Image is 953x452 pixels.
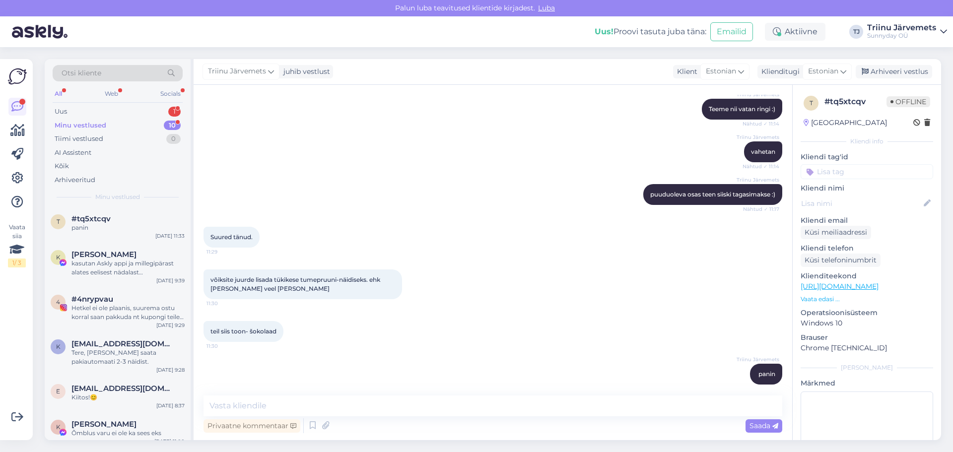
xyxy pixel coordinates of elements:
p: Vaata edasi ... [801,295,933,304]
div: Proovi tasuta juba täna: [595,26,706,38]
div: [DATE] 9:28 [156,366,185,374]
div: Arhiveeritud [55,175,95,185]
span: Triinu Järvemets [737,176,779,184]
span: Suured tänud. [210,233,253,241]
span: enni.marjanen@gmail.com [71,384,175,393]
span: 11:33 [742,385,779,392]
span: Triinu Järvemets [208,66,266,77]
span: panin [758,370,775,378]
div: 0 [166,134,181,144]
div: TJ [849,25,863,39]
div: Uus [55,107,67,117]
span: Luba [535,3,558,12]
div: 1 / 3 [8,258,26,267]
div: Klienditugi [757,66,800,77]
div: Sunnyday OÜ [867,32,936,40]
div: All [53,87,64,100]
p: Kliendi telefon [801,243,933,254]
span: 11:30 [206,342,244,350]
span: Triinu Järvemets [737,356,779,363]
div: juhib vestlust [279,66,330,77]
p: Kliendi tag'id [801,152,933,162]
input: Lisa tag [801,164,933,179]
span: vahetan [751,148,775,155]
div: [DATE] 8:37 [156,402,185,409]
div: Privaatne kommentaar [204,419,300,433]
div: [DATE] 11:00 [154,438,185,445]
span: Triinu Järvemets [737,133,779,141]
span: t [57,218,60,225]
div: Triinu Järvemets [867,24,936,32]
div: Minu vestlused [55,121,106,130]
div: Küsi meiliaadressi [801,226,871,239]
p: Brauser [801,332,933,343]
span: Nähtud ✓ 11:14 [742,120,779,128]
span: Estonian [808,66,838,77]
span: 11:29 [206,248,244,256]
span: Otsi kliente [62,68,101,78]
p: Chrome [TECHNICAL_ID] [801,343,933,353]
span: Nähtud ✓ 11:17 [742,205,779,213]
span: K [56,423,61,431]
span: teil siis toon- šokolaad [210,327,276,335]
div: Aktiivne [765,23,825,41]
a: [URL][DOMAIN_NAME] [801,282,879,291]
div: # tq5xtcqv [824,96,886,108]
a: Triinu JärvemetsSunnyday OÜ [867,24,947,40]
div: [GEOGRAPHIC_DATA] [804,118,887,128]
img: Askly Logo [8,67,27,86]
span: 4 [56,298,60,306]
div: Hetkel ei ole plaanis, suurema ostu korral saan pakkuda nt kupongi teile -10% :) [71,304,185,322]
span: puuduoleva osas teen siiski tagasimakse :) [650,191,775,198]
span: #4nrypvau [71,295,113,304]
span: e [56,387,60,395]
span: Teeme nii vatan ringi :) [709,105,775,113]
p: Märkmed [801,378,933,388]
span: Kristi Õisma [71,420,136,429]
div: Õmblus varu ei ole ka sees eks [71,429,185,438]
span: Saada [749,421,778,430]
input: Lisa nimi [801,198,922,209]
p: Kliendi email [801,215,933,226]
span: Estonian [706,66,736,77]
span: t [810,99,813,107]
span: k [56,343,61,350]
span: võiksite juurde lisada tükikese tumepruuni-näidiseks. ehk [PERSON_NAME] veel [PERSON_NAME] [210,276,382,292]
span: Triinu Järvemets [737,91,779,98]
div: Arhiveeri vestlus [856,65,932,78]
span: Offline [886,96,930,107]
div: Tere, [PERSON_NAME] saata pakiautomaati 2-3 näidist. [71,348,185,366]
span: Nähtud ✓ 11:14 [742,163,779,170]
b: Uus! [595,27,613,36]
span: Minu vestlused [95,193,140,201]
button: Emailid [710,22,753,41]
span: 11:30 [206,300,244,307]
div: kasutan Askly appi ja millegipärast alates eelisest nädalast [PERSON_NAME] pildid läbi [71,259,185,277]
div: [DATE] 9:29 [156,322,185,329]
span: Kadi Salu [71,250,136,259]
div: Tiimi vestlused [55,134,103,144]
p: Windows 10 [801,318,933,328]
span: #tq5xtcqv [71,214,111,223]
div: 1 [168,107,181,117]
div: Socials [158,87,183,100]
div: AI Assistent [55,148,91,158]
span: K [56,254,61,261]
div: Kliendi info [801,137,933,146]
p: Operatsioonisüsteem [801,308,933,318]
div: [PERSON_NAME] [801,363,933,372]
div: panin [71,223,185,232]
div: Kõik [55,161,69,171]
div: Kiitos!😊 [71,393,185,402]
div: 10 [164,121,181,130]
div: [DATE] 11:33 [155,232,185,240]
div: Web [103,87,120,100]
span: kadrysaal@gmail.com [71,339,175,348]
div: Küsi telefoninumbrit [801,254,881,267]
div: Klient [673,66,697,77]
div: Vaata siia [8,223,26,267]
div: [DATE] 9:39 [156,277,185,284]
p: Kliendi nimi [801,183,933,194]
p: Klienditeekond [801,271,933,281]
